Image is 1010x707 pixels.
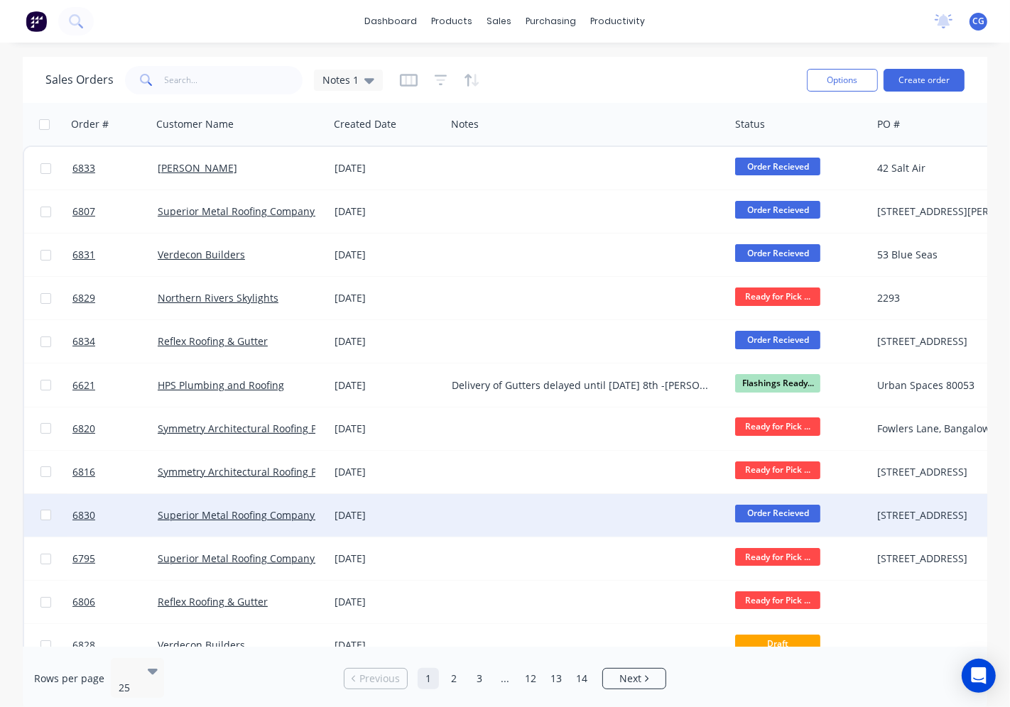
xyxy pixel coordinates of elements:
[425,11,480,32] div: products
[735,158,820,175] span: Order Recieved
[418,668,439,689] a: Page 1 is your current page
[735,201,820,219] span: Order Recieved
[735,417,820,435] span: Ready for Pick ...
[335,595,440,609] div: [DATE]
[335,204,440,219] div: [DATE]
[72,378,95,393] span: 6621
[452,378,710,393] div: Delivery of Gutters delayed until [DATE] 8th -[PERSON_NAME][MEDICAL_DATA] pen picked up [DATE] gu...
[26,11,47,32] img: Factory
[344,672,407,686] a: Previous page
[335,465,440,479] div: [DATE]
[735,287,820,305] span: Ready for Pick ...
[972,15,984,28] span: CG
[338,668,672,689] ul: Pagination
[451,117,479,131] div: Notes
[443,668,465,689] a: Page 2
[158,638,245,652] a: Verdecon Builders
[335,291,440,305] div: [DATE]
[158,291,278,305] a: Northern Rivers Skylights
[322,72,359,87] span: Notes 1
[735,374,820,392] span: Flashings Ready...
[358,11,425,32] a: dashboard
[335,422,440,436] div: [DATE]
[158,248,245,261] a: Verdecon Builders
[335,161,440,175] div: [DATE]
[962,659,996,693] div: Open Intercom Messenger
[603,672,666,686] a: Next page
[72,552,95,566] span: 6795
[619,672,641,686] span: Next
[158,552,349,565] a: Superior Metal Roofing Company Pty Ltd
[72,234,158,276] a: 6831
[158,422,343,435] a: Symmetry Architectural Roofing Pty Ltd
[72,624,158,667] a: 6828
[735,244,820,262] span: Order Recieved
[158,204,349,218] a: Superior Metal Roofing Company Pty Ltd
[735,591,820,609] span: Ready for Pick ...
[335,638,440,652] div: [DATE]
[735,548,820,566] span: Ready for Pick ...
[72,465,95,479] span: 6816
[519,11,584,32] div: purchasing
[72,147,158,190] a: 6833
[72,537,158,580] a: 6795
[72,277,158,319] a: 6829
[156,117,234,131] div: Customer Name
[165,66,303,94] input: Search...
[735,461,820,479] span: Ready for Pick ...
[158,595,268,608] a: Reflex Roofing & Gutter
[571,668,592,689] a: Page 14
[335,248,440,262] div: [DATE]
[72,451,158,493] a: 6816
[494,668,516,689] a: Jump forward
[359,672,400,686] span: Previous
[335,378,440,393] div: [DATE]
[72,291,95,305] span: 6829
[72,320,158,363] a: 6834
[335,508,440,522] div: [DATE]
[34,672,104,686] span: Rows per page
[807,69,878,92] button: Options
[335,552,440,566] div: [DATE]
[72,508,95,522] span: 6830
[334,117,396,131] div: Created Date
[72,638,95,652] span: 6828
[335,334,440,349] div: [DATE]
[877,117,900,131] div: PO #
[72,364,158,407] a: 6621
[72,595,95,609] span: 6806
[72,190,158,233] a: 6807
[735,117,765,131] div: Status
[735,505,820,522] span: Order Recieved
[71,117,109,131] div: Order #
[72,581,158,623] a: 6806
[584,11,653,32] div: productivity
[72,494,158,537] a: 6830
[72,204,95,219] span: 6807
[158,161,237,175] a: [PERSON_NAME]
[72,161,95,175] span: 6833
[72,248,95,262] span: 6831
[158,334,268,348] a: Reflex Roofing & Gutter
[119,681,136,695] div: 25
[545,668,567,689] a: Page 13
[45,73,114,87] h1: Sales Orders
[158,465,343,478] a: Symmetry Architectural Roofing Pty Ltd
[735,635,820,652] span: Draft
[884,69,965,92] button: Create order
[72,407,158,450] a: 6820
[72,334,95,349] span: 6834
[520,668,541,689] a: Page 12
[480,11,519,32] div: sales
[72,422,95,436] span: 6820
[469,668,490,689] a: Page 3
[158,378,284,392] a: HPS Plumbing and Roofing
[158,508,349,522] a: Superior Metal Roofing Company Pty Ltd
[735,331,820,349] span: Order Recieved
